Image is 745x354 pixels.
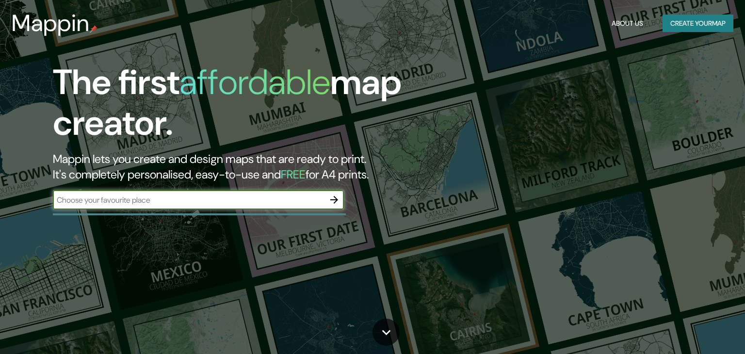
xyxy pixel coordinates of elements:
[12,10,90,37] h3: Mappin
[179,60,330,105] h1: affordable
[53,194,324,206] input: Choose your favourite place
[608,15,647,32] button: About Us
[281,167,306,182] h5: FREE
[663,15,733,32] button: Create yourmap
[53,62,425,151] h1: The first map creator.
[53,151,425,182] h2: Mappin lets you create and design maps that are ready to print. It's completely personalised, eas...
[90,25,97,33] img: mappin-pin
